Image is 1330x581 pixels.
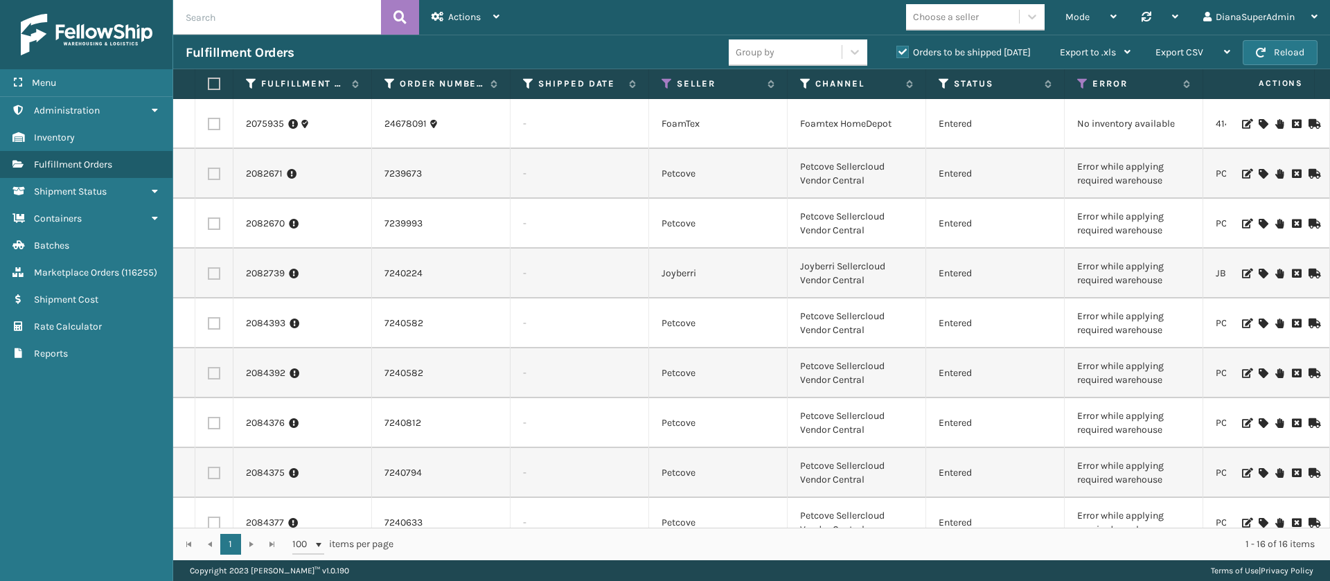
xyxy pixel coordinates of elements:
[1259,219,1267,229] i: Assign Carrier and Warehouse
[1292,169,1300,179] i: Cancel Fulfillment Order
[220,534,241,555] a: 1
[926,498,1065,548] td: Entered
[1065,149,1203,199] td: Error while applying required warehouse
[511,149,649,199] td: -
[1259,418,1267,428] i: Assign Carrier and Warehouse
[384,267,423,280] a: 7240224
[788,298,926,348] td: Petcove Sellercloud Vendor Central
[649,99,788,149] td: FoamTex
[186,44,294,61] h3: Fulfillment Orders
[649,498,788,548] td: Petcove
[246,316,285,330] a: 2084393
[1242,269,1250,278] i: Edit
[1275,368,1284,378] i: On Hold
[926,99,1065,149] td: Entered
[1242,219,1250,229] i: Edit
[121,267,157,278] span: ( 116255 )
[1215,72,1311,95] span: Actions
[34,186,107,197] span: Shipment Status
[1092,78,1176,90] label: Error
[1242,169,1250,179] i: Edit
[292,537,313,551] span: 100
[1065,199,1203,249] td: Error while applying required warehouse
[1309,418,1317,428] i: Mark as Shipped
[1259,269,1267,278] i: Assign Carrier and Warehouse
[1211,566,1259,575] a: Terms of Use
[788,448,926,498] td: Petcove Sellercloud Vendor Central
[1292,269,1300,278] i: Cancel Fulfillment Order
[511,199,649,249] td: -
[1292,418,1300,428] i: Cancel Fulfillment Order
[1259,468,1267,478] i: Assign Carrier and Warehouse
[511,249,649,298] td: -
[448,11,481,23] span: Actions
[1259,368,1267,378] i: Assign Carrier and Warehouse
[926,448,1065,498] td: Entered
[788,498,926,548] td: Petcove Sellercloud Vendor Central
[1309,368,1317,378] i: Mark as Shipped
[1292,319,1300,328] i: Cancel Fulfillment Order
[384,366,423,380] a: 7240582
[1211,560,1313,581] div: |
[1242,518,1250,528] i: Edit
[788,199,926,249] td: Petcove Sellercloud Vendor Central
[1259,119,1267,129] i: Assign Carrier and Warehouse
[649,348,788,398] td: Petcove
[384,416,421,430] a: 7240812
[954,78,1038,90] label: Status
[1216,517,1297,528] a: PC-PWEASEM-BLK
[246,516,284,530] a: 2084377
[649,298,788,348] td: Petcove
[1292,119,1300,129] i: Cancel Fulfillment Order
[1275,319,1284,328] i: On Hold
[1292,219,1300,229] i: Cancel Fulfillment Order
[1242,119,1250,129] i: Edit
[1259,319,1267,328] i: Assign Carrier and Warehouse
[1065,249,1203,298] td: Error while applying required warehouse
[34,213,82,224] span: Containers
[926,149,1065,199] td: Entered
[21,14,152,55] img: logo
[400,78,484,90] label: Order Number
[384,117,427,131] a: 24678091
[384,167,422,181] a: 7239673
[511,448,649,498] td: -
[896,46,1031,58] label: Orders to be shipped [DATE]
[246,117,284,131] a: 2075935
[649,398,788,448] td: Petcove
[1216,168,1297,179] a: PC-PWEASEM-BLK
[1275,219,1284,229] i: On Hold
[1275,119,1284,129] i: On Hold
[246,217,285,231] a: 2082670
[1216,118,1267,129] a: 414801-1132
[649,249,788,298] td: Joyberri
[384,516,423,530] a: 7240633
[1065,448,1203,498] td: Error while applying required warehouse
[34,240,69,251] span: Batches
[1242,418,1250,428] i: Edit
[1216,267,1263,279] a: JB-PZLSTN
[1216,367,1297,379] a: PC-PWEASEM-BLK
[34,294,98,305] span: Shipment Cost
[1065,99,1203,149] td: No inventory available
[246,167,283,181] a: 2082671
[538,78,622,90] label: Shipped Date
[511,398,649,448] td: -
[1275,518,1284,528] i: On Hold
[788,99,926,149] td: Foamtex HomeDepot
[1292,368,1300,378] i: Cancel Fulfillment Order
[246,416,285,430] a: 2084376
[788,398,926,448] td: Petcove Sellercloud Vendor Central
[190,560,349,581] p: Copyright 2023 [PERSON_NAME]™ v 1.0.190
[1309,119,1317,129] i: Mark as Shipped
[34,159,112,170] span: Fulfillment Orders
[292,534,393,555] span: items per page
[261,78,345,90] label: Fulfillment Order Id
[1259,169,1267,179] i: Assign Carrier and Warehouse
[788,348,926,398] td: Petcove Sellercloud Vendor Central
[1309,269,1317,278] i: Mark as Shipped
[511,498,649,548] td: -
[1309,219,1317,229] i: Mark as Shipped
[1259,518,1267,528] i: Assign Carrier and Warehouse
[34,105,100,116] span: Administration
